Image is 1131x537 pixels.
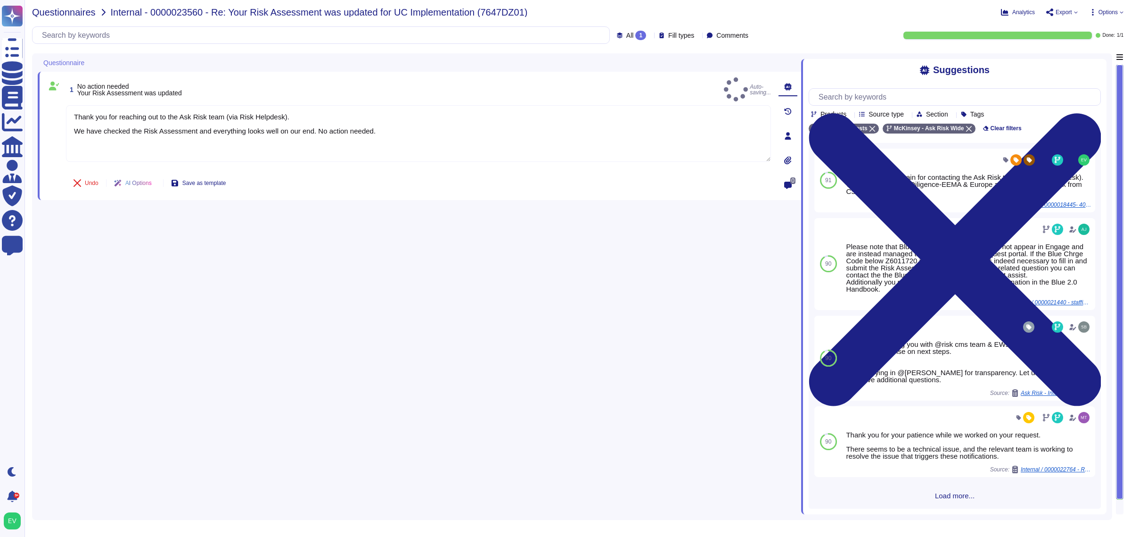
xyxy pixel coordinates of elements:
span: Export [1056,9,1072,15]
div: 9+ [14,493,19,498]
span: Internal / 0000022764 - RE: Your Risk Assessment was updated for UpBeet Implementation (1748PC01) [1021,467,1091,472]
img: user [1078,154,1090,166]
button: user [2,511,27,531]
span: Source: [990,466,1091,473]
img: user [1078,412,1090,423]
button: Undo [66,174,106,193]
span: No action needed Your Risk Assessment was updated [77,83,182,97]
span: 1 [66,86,74,93]
span: 90 [825,261,831,267]
span: 1 / 1 [1117,33,1123,38]
span: Auto-saving... [724,77,771,101]
span: All [626,32,634,39]
span: Analytics [1012,9,1035,15]
div: Thank you for your patience while we worked on your request. There seems to be a technical issue,... [846,431,1091,460]
span: 90 [825,355,831,361]
span: 91 [825,177,831,183]
span: AI Options [125,180,152,186]
span: 90 [825,439,831,445]
span: Done: [1102,33,1115,38]
span: Load more... [809,492,1101,499]
img: user [4,512,21,529]
span: Comments [716,32,748,39]
div: 1 [635,31,646,40]
img: user [1078,321,1090,333]
span: Undo [85,180,98,186]
button: Analytics [1001,8,1035,16]
img: user [1078,224,1090,235]
textarea: To enrich screen reader interactions, please activate Accessibility in Grammarly extension settings [66,105,771,162]
span: Internal - 0000023560 - Re: Your Risk Assessment was updated for UC Implementation (7647DZ01) [111,8,528,17]
span: Options [1098,9,1118,15]
input: Search by keywords [37,27,609,43]
button: Save as template [164,174,234,193]
span: Questionnaire [43,59,84,66]
span: Save as template [182,180,226,186]
span: Fill types [668,32,694,39]
span: 0 [790,177,795,184]
input: Search by keywords [814,89,1100,105]
span: Questionnaires [32,8,96,17]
